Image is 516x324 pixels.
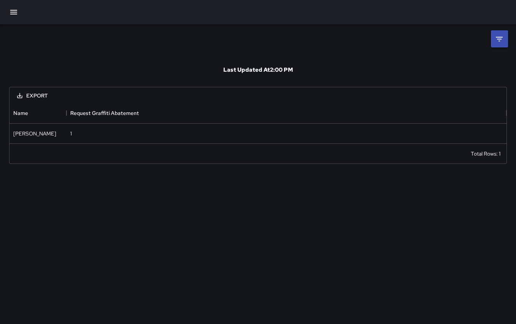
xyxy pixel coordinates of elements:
button: Export [11,89,54,103]
div: Name [13,102,28,124]
div: 1 [70,130,72,137]
div: Request Graffiti Abatement [66,102,507,124]
div: Total Rows: 1 [471,150,500,157]
div: Bakary Milon [13,130,56,137]
div: Name [9,102,66,124]
h6: Last Updated At 2:00 PM [223,66,293,74]
div: Request Graffiti Abatement [70,102,139,124]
